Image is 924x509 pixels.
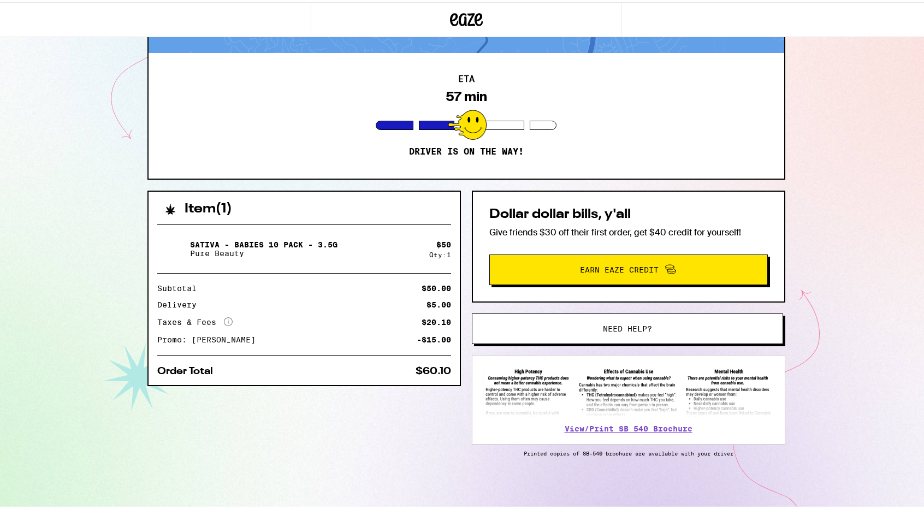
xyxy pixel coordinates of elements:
p: Printed copies of SB-540 brochure are available with your driver [472,448,785,454]
div: $20.10 [422,316,451,324]
div: Qty: 1 [429,249,451,256]
div: Delivery [157,299,204,306]
span: Need help? [603,323,652,330]
div: $ 50 [436,238,451,247]
div: $60.10 [416,364,451,374]
div: $5.00 [427,299,451,306]
div: -$15.00 [417,334,451,341]
h2: Dollar dollar bills, y'all [489,206,768,219]
p: Sativa - Babies 10 Pack - 3.5g [190,238,337,247]
div: $50.00 [422,282,451,290]
div: Subtotal [157,282,204,290]
div: Promo: [PERSON_NAME] [157,334,263,341]
p: Driver is on the way! [409,144,524,155]
h2: Item ( 1 ) [185,200,232,214]
p: Pure Beauty [190,247,337,256]
img: Sativa - Babies 10 Pack - 3.5g [157,232,188,262]
p: Give friends $30 off their first order, get $40 credit for yourself! [489,224,768,236]
button: Need help? [472,311,783,342]
div: 57 min [446,87,487,102]
div: Taxes & Fees [157,315,233,325]
a: View/Print SB 540 Brochure [565,422,692,431]
span: Earn Eaze Credit [580,264,659,271]
button: Earn Eaze Credit [489,252,768,283]
img: SB 540 Brochure preview [483,364,774,415]
div: Order Total [157,364,221,374]
h2: ETA [458,73,475,81]
span: Hi. Need any help? [7,8,79,16]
